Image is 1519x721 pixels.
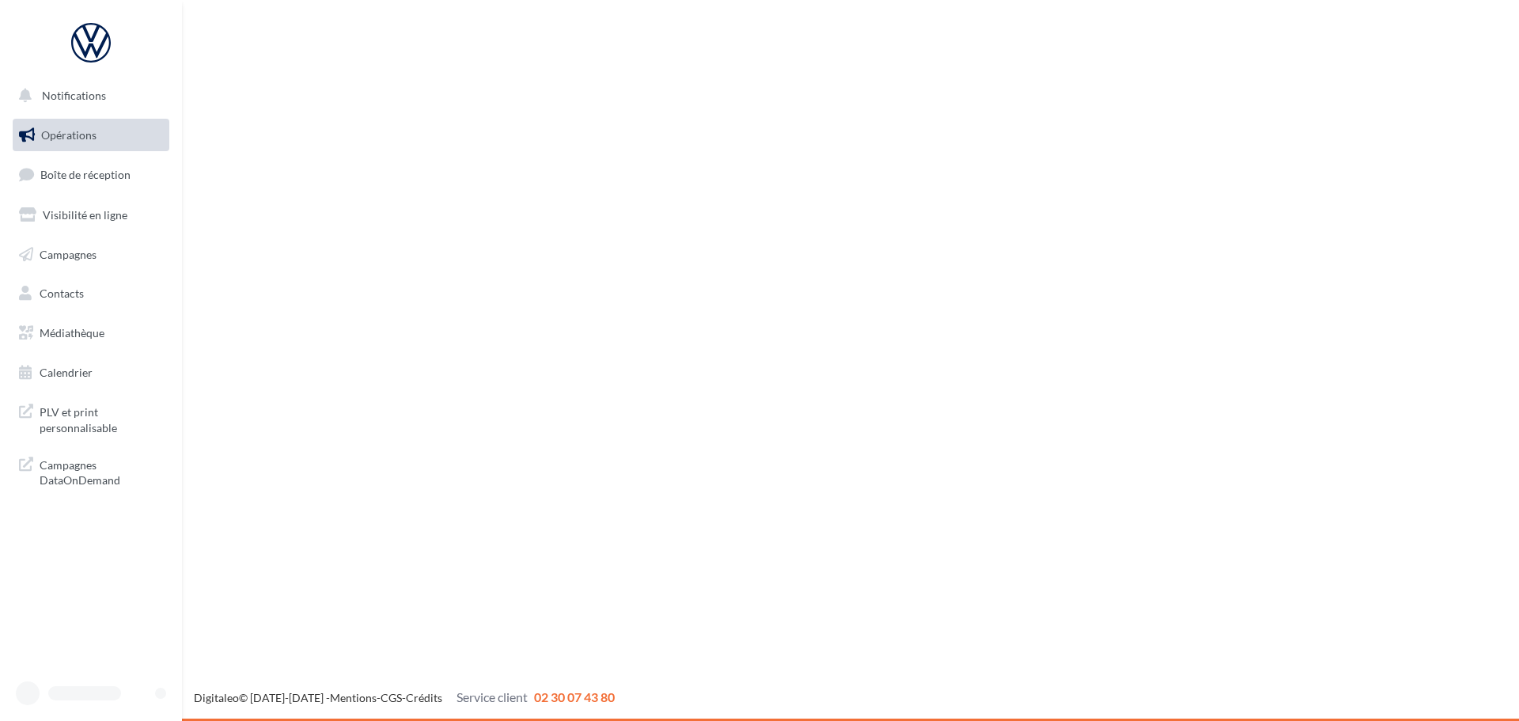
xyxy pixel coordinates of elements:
a: Crédits [406,691,442,704]
span: Campagnes [40,247,97,260]
a: Campagnes DataOnDemand [9,448,172,495]
span: Notifications [42,89,106,102]
a: PLV et print personnalisable [9,395,172,442]
span: © [DATE]-[DATE] - - - [194,691,615,704]
span: Visibilité en ligne [43,208,127,222]
a: CGS [381,691,402,704]
span: Campagnes DataOnDemand [40,454,163,488]
button: Notifications [9,79,166,112]
a: Opérations [9,119,172,152]
span: Médiathèque [40,326,104,340]
span: PLV et print personnalisable [40,401,163,435]
span: Service client [456,689,528,704]
a: Digitaleo [194,691,239,704]
a: Contacts [9,277,172,310]
a: Médiathèque [9,317,172,350]
span: Contacts [40,287,84,300]
a: Visibilité en ligne [9,199,172,232]
a: Campagnes [9,238,172,271]
a: Boîte de réception [9,157,172,192]
span: Opérations [41,128,97,142]
span: 02 30 07 43 80 [534,689,615,704]
span: Calendrier [40,366,93,379]
a: Mentions [330,691,377,704]
a: Calendrier [9,356,172,389]
span: Boîte de réception [40,168,131,181]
